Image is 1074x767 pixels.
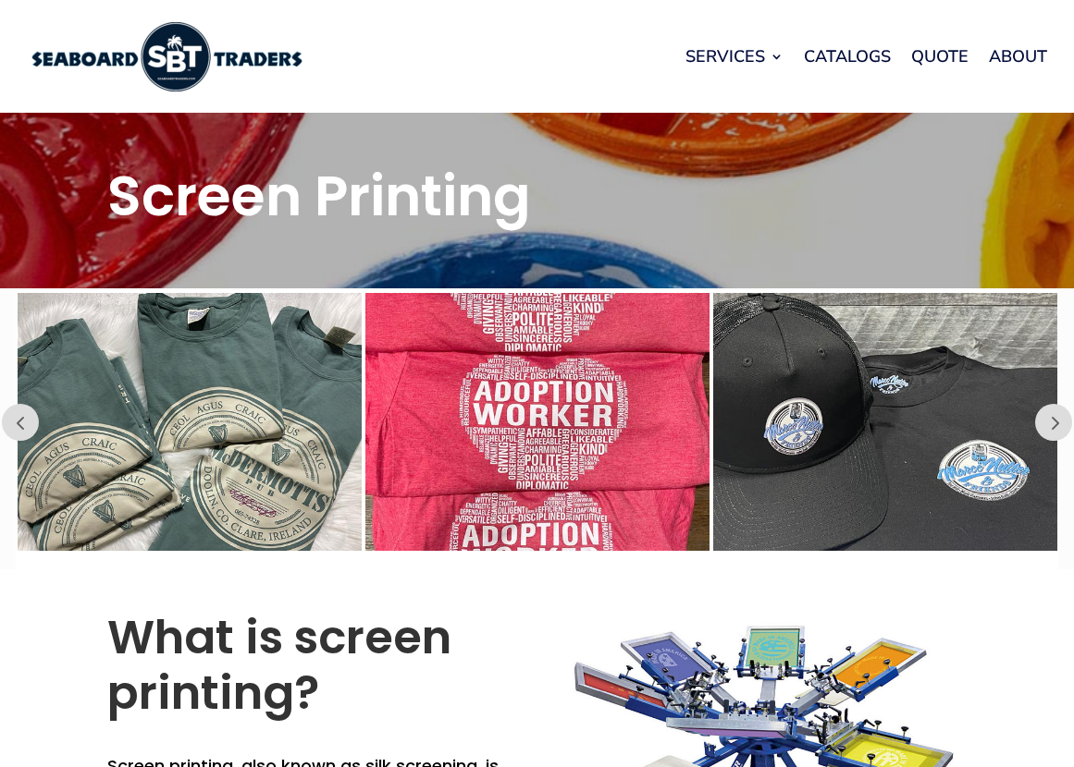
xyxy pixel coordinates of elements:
[804,21,891,91] a: Catalogs
[107,168,967,233] h1: Screen Printing
[365,293,710,551] img: Screen printing customer example 4
[989,21,1047,91] a: About
[911,21,969,91] a: Quote
[685,21,784,91] a: Services
[713,293,1057,551] img: Screen printing customer example 5
[107,610,513,730] h2: What is screen printing?
[1035,404,1072,441] button: Prev
[2,404,39,441] button: Prev
[18,293,362,551] img: Screen printing customer example 3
